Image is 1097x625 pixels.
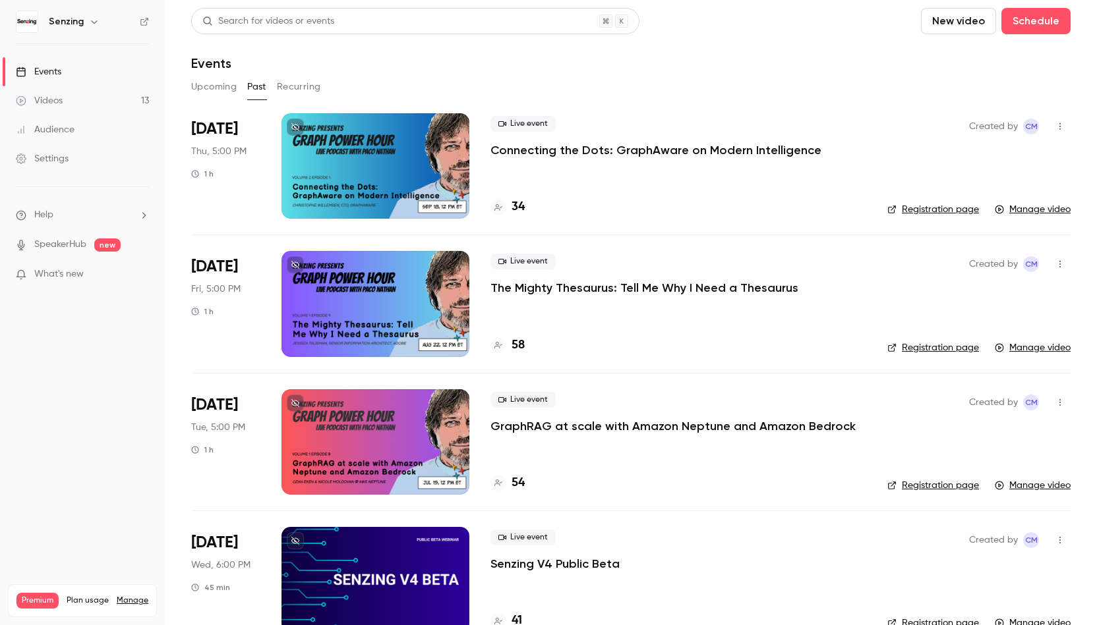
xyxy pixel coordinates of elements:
button: Upcoming [191,76,237,97]
h4: 54 [512,474,525,492]
span: Live event [490,254,556,269]
a: Registration page [887,203,979,216]
div: 1 h [191,306,214,317]
a: 58 [490,337,525,354]
span: [DATE] [191,532,238,553]
a: Manage video [995,203,1071,216]
a: The Mighty Thesaurus: Tell Me Why I Need a Thesaurus [490,280,798,296]
button: New video [921,8,996,34]
span: [DATE] [191,256,238,277]
div: Audience [16,123,74,136]
span: Created by [969,394,1018,410]
button: Schedule [1001,8,1071,34]
a: 34 [490,198,525,216]
span: Premium [16,593,59,609]
span: [DATE] [191,119,238,140]
span: Wed, 6:00 PM [191,558,251,572]
span: CM [1025,119,1038,134]
a: Connecting the Dots: GraphAware on Modern Intelligence [490,142,821,158]
a: Registration page [887,341,979,354]
div: Videos [16,94,63,107]
li: help-dropdown-opener [16,208,149,222]
span: Live event [490,392,556,408]
h4: 58 [512,337,525,354]
a: Manage video [995,479,1071,492]
h4: 34 [512,198,525,216]
img: Senzing [16,11,38,32]
span: CM [1025,394,1038,410]
div: Aug 22 Fri, 12:00 PM (America/New York) [191,251,260,356]
div: Search for videos or events [202,14,334,28]
span: Help [34,208,53,222]
span: Live event [490,116,556,132]
div: 1 h [191,445,214,455]
span: Created by [969,256,1018,272]
h6: Senzing [49,15,84,28]
a: SpeakerHub [34,238,86,252]
span: Live event [490,530,556,545]
div: 45 min [191,582,230,593]
div: Events [16,65,61,78]
span: Fri, 5:00 PM [191,283,241,296]
iframe: Noticeable Trigger [133,269,149,281]
span: Plan usage [67,595,109,606]
div: Settings [16,152,69,165]
a: Manage [117,595,148,606]
span: Ceilidh Morkel [1023,119,1039,134]
div: Jul 15 Tue, 12:00 PM (America/New York) [191,389,260,495]
button: Past [247,76,266,97]
span: Created by [969,119,1018,134]
span: Tue, 5:00 PM [191,421,245,434]
a: Senzing V4 Public Beta [490,556,620,572]
span: [DATE] [191,394,238,416]
span: new [94,238,121,252]
span: Thu, 5:00 PM [191,145,247,158]
span: Ceilidh Morkel [1023,256,1039,272]
span: Ceilidh Morkel [1023,532,1039,548]
button: Recurring [277,76,321,97]
span: CM [1025,256,1038,272]
a: GraphRAG at scale with Amazon Neptune and Amazon Bedrock [490,418,856,434]
a: 54 [490,474,525,492]
a: Registration page [887,479,979,492]
span: Created by [969,532,1018,548]
span: Ceilidh Morkel [1023,394,1039,410]
div: Sep 18 Thu, 12:00 PM (America/New York) [191,113,260,219]
div: 1 h [191,169,214,179]
span: What's new [34,267,84,281]
a: Manage video [995,341,1071,354]
span: CM [1025,532,1038,548]
h1: Events [191,55,231,71]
